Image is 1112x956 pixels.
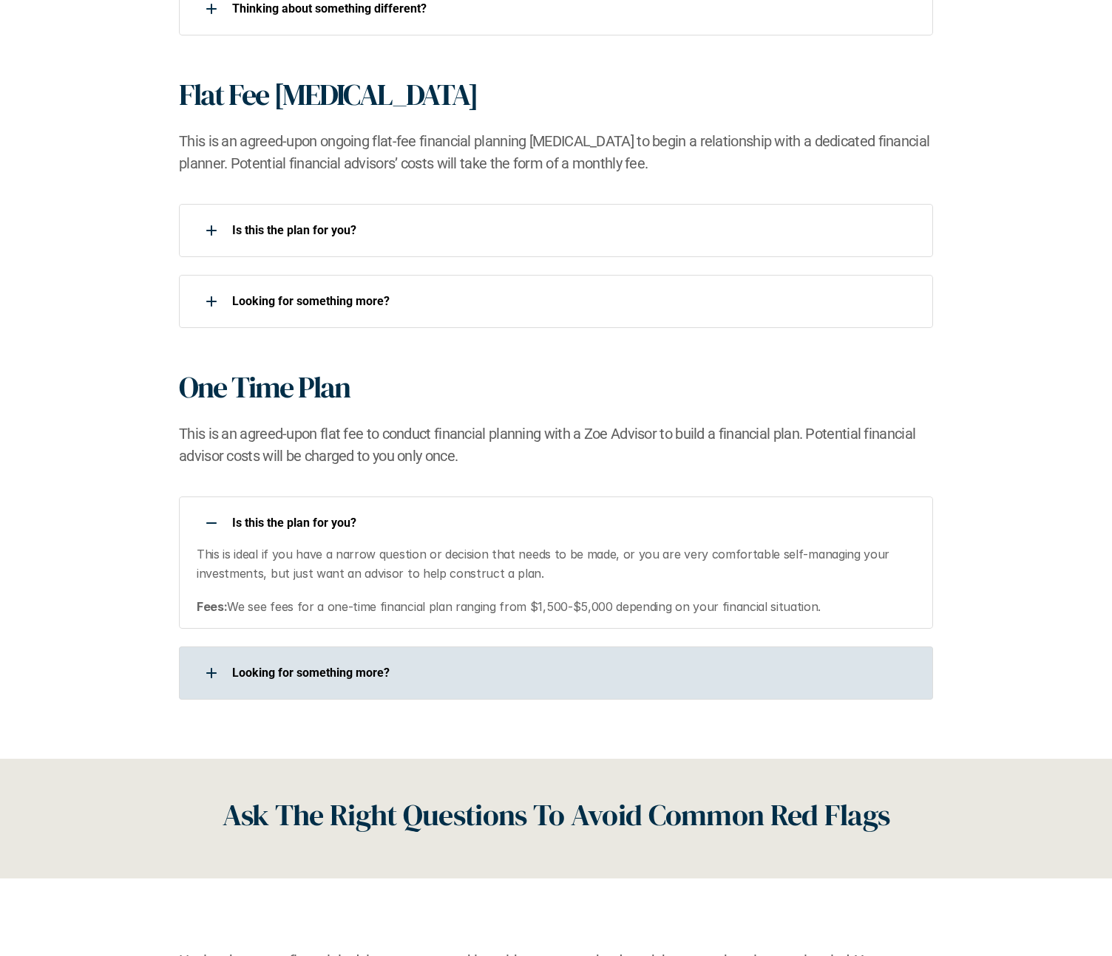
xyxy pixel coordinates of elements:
h1: Flat Fee [MEDICAL_DATA] [179,77,478,112]
p: This is ideal if you have a narrow question or decision that needs to be made, or you are very co... [197,545,915,583]
p: Looking for something more?​ [232,666,914,680]
strong: Fees: [197,599,227,614]
p: ​Thinking about something different?​ [232,1,914,16]
p: Is this the plan for you?​ [232,516,914,530]
p: Is this the plan for you?​ [232,223,914,237]
p: Looking for something more?​ [232,294,914,308]
h2: This is an agreed-upon ongoing flat-fee financial planning [MEDICAL_DATA] to begin a relationship... [179,130,933,174]
h2: This is an agreed-upon flat fee to conduct financial planning with a Zoe Advisor to build a finan... [179,423,933,467]
h1: One Time Plan [179,369,350,405]
p: We see fees for a one-time financial plan ranging from $1,500-$5,000 depending on your financial ... [197,598,915,617]
h2: Ask The Right Questions To Avoid Common Red Flags [223,793,890,837]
